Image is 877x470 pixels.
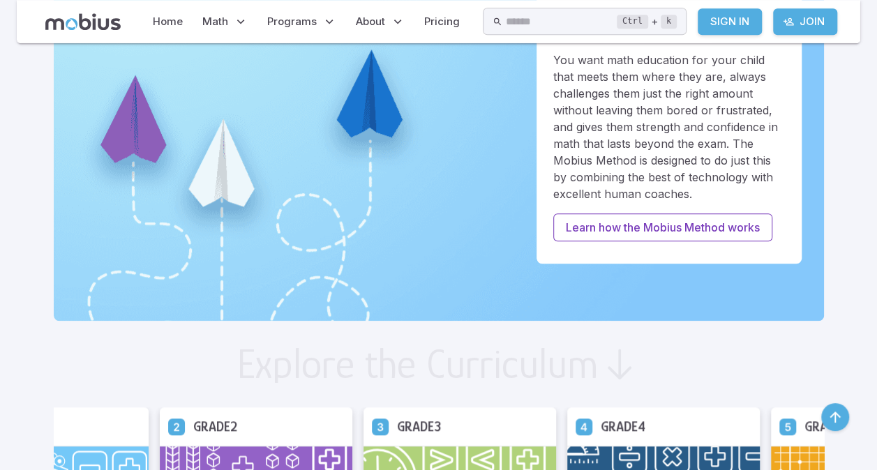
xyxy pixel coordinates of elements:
[553,213,772,241] a: Learn how the Mobius Method works
[149,6,187,38] a: Home
[372,418,389,434] a: Grade 3
[553,52,785,202] p: You want math education for your child that meets them where they are, always challenges them jus...
[661,15,677,29] kbd: k
[698,8,762,35] a: Sign In
[576,418,592,434] a: Grade 4
[267,14,317,29] span: Programs
[566,219,760,236] p: Learn how the Mobius Method works
[237,343,599,385] h2: Explore the Curriculum
[804,416,848,437] h5: Grade 5
[168,418,185,434] a: Grade 2
[420,6,464,38] a: Pricing
[773,8,837,35] a: Join
[617,15,648,29] kbd: Ctrl
[397,416,441,437] h5: Grade 3
[202,14,228,29] span: Math
[601,416,645,437] h5: Grade 4
[356,14,385,29] span: About
[779,418,796,434] a: Grade 5
[193,416,237,437] h5: Grade 2
[617,13,677,30] div: +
